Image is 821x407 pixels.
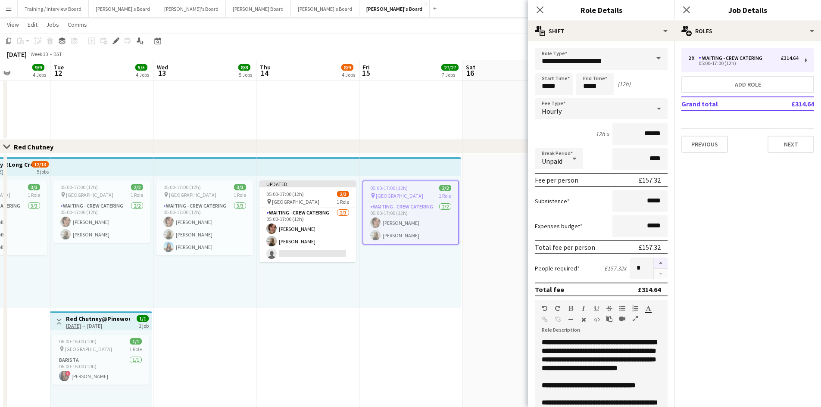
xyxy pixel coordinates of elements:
div: 05:00-17:00 (12h)2/2 [GEOGRAPHIC_DATA]1 RoleWaiting - Crew Catering2/205:00-17:00 (12h)[PERSON_NA... [362,180,459,245]
div: 7 Jobs [442,71,458,78]
span: Thu [260,63,271,71]
span: [GEOGRAPHIC_DATA] [65,346,112,352]
button: Horizontal Line [568,316,574,323]
button: [PERSON_NAME]'s Board [89,0,157,17]
div: 4 Jobs [136,71,149,78]
div: Updated [259,180,356,187]
app-card-role: Waiting - Crew Catering2/305:00-17:00 (12h)[PERSON_NAME][PERSON_NAME] [259,208,356,262]
button: Training / Interview Board [18,0,89,17]
div: £157.32 [639,243,661,252]
button: Clear Formatting [581,316,587,323]
div: 1 job [139,322,149,329]
div: £314.64 [781,55,798,61]
button: Redo [555,305,561,312]
div: (12h) [618,80,631,88]
span: Fri [363,63,370,71]
app-job-card: 05:00-17:00 (12h)2/2 [GEOGRAPHIC_DATA]1 RoleWaiting - Crew Catering2/205:00-17:00 (12h)[PERSON_NA... [53,180,150,243]
span: 06:00-16:00 (10h) [59,338,97,345]
div: [DATE] [7,50,27,59]
button: HTML Code [593,316,599,323]
span: View [7,21,19,28]
h3: Role Details [528,4,674,16]
div: 4 Jobs [342,71,355,78]
span: 1 Role [234,192,246,198]
span: [GEOGRAPHIC_DATA] [272,199,319,205]
span: Jobs [46,21,59,28]
button: Italic [581,305,587,312]
div: Total fee per person [535,243,595,252]
span: 12 [53,68,64,78]
div: 5 jobs [37,168,49,175]
span: 9/9 [32,64,44,71]
button: Increase [654,258,668,269]
app-card-role: Waiting - Crew Catering3/305:00-17:00 (12h)[PERSON_NAME][PERSON_NAME][PERSON_NAME] [156,201,253,255]
label: Subsistence [535,197,570,205]
span: Comms [68,21,87,28]
span: ! [66,371,71,376]
div: Red Chutney [14,143,60,151]
app-job-card: 05:00-17:00 (12h)3/3 [GEOGRAPHIC_DATA]1 RoleWaiting - Crew Catering3/305:00-17:00 (12h)[PERSON_NA... [156,180,253,255]
span: 13 [156,68,168,78]
button: Unordered List [619,305,625,312]
span: 05:00-17:00 (12h) [266,191,304,197]
span: 15 [362,68,370,78]
td: Grand total [681,97,763,111]
span: 1 Role [129,346,142,352]
span: 2/2 [131,184,143,190]
div: £157.32 x [604,264,626,272]
div: 05:00-17:00 (12h) [688,61,798,65]
app-card-role: Waiting - Crew Catering2/205:00-17:00 (12h)[PERSON_NAME][PERSON_NAME] [53,201,150,243]
span: 1 Role [439,193,451,199]
button: Insert video [619,315,625,322]
span: Wed [157,63,168,71]
div: Roles [674,21,821,41]
div: 12h x [596,130,609,138]
span: 05:00-17:00 (12h) [370,185,408,191]
h3: Job Details [674,4,821,16]
button: Undo [542,305,548,312]
button: Ordered List [632,305,638,312]
span: Tue [54,63,64,71]
div: 5 Jobs [239,71,252,78]
span: [GEOGRAPHIC_DATA] [66,192,113,198]
app-card-role: Barista1/106:00-16:00 (10h)![PERSON_NAME] [52,355,149,385]
button: Next [768,136,814,153]
a: Jobs [43,19,62,30]
div: Shift [528,21,674,41]
span: 1 Role [337,199,349,205]
app-job-card: Updated05:00-17:00 (12h)2/3 [GEOGRAPHIC_DATA]1 RoleWaiting - Crew Catering2/305:00-17:00 (12h)[PE... [259,180,356,262]
span: 05:00-17:00 (12h) [60,184,98,190]
button: Previous [681,136,728,153]
div: £314.64 [638,285,661,294]
span: 12/13 [31,161,49,168]
span: 27/27 [441,64,459,71]
span: 1/1 [137,315,149,322]
span: 3/3 [234,184,246,190]
app-card-role: Waiting - Crew Catering2/205:00-17:00 (12h)[PERSON_NAME][PERSON_NAME] [363,202,458,244]
div: Fee per person [535,176,578,184]
span: 5/5 [135,64,147,71]
span: 1/1 [130,338,142,345]
span: 14 [259,68,271,78]
button: Paste as plain text [606,315,612,322]
button: [PERSON_NAME]'s Board [291,0,359,17]
span: Hourly [542,107,562,115]
td: £314.64 [763,97,814,111]
div: £157.32 [639,176,661,184]
label: Expenses budget [535,222,583,230]
div: 2 x [688,55,699,61]
a: Comms [64,19,91,30]
span: 05:00-17:00 (12h) [163,184,201,190]
span: [GEOGRAPHIC_DATA] [376,193,423,199]
button: Strikethrough [606,305,612,312]
span: 2/2 [439,185,451,191]
span: Sat [466,63,475,71]
span: [GEOGRAPHIC_DATA] [169,192,216,198]
app-job-card: 06:00-16:00 (10h)1/1 [GEOGRAPHIC_DATA]1 RoleBarista1/106:00-16:00 (10h)![PERSON_NAME] [52,335,149,385]
button: Bold [568,305,574,312]
div: BST [53,51,62,57]
span: 8/9 [341,64,353,71]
